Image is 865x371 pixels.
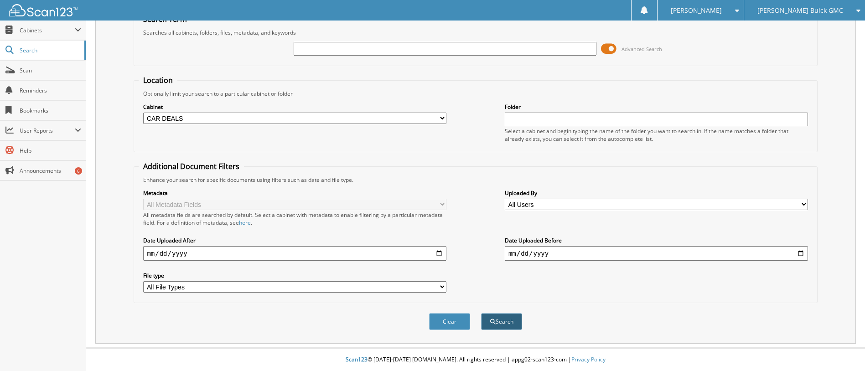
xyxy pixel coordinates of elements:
[505,127,808,143] div: Select a cabinet and begin typing the name of the folder you want to search in. If the name match...
[20,46,80,54] span: Search
[143,246,446,261] input: start
[20,127,75,134] span: User Reports
[143,211,446,227] div: All metadata fields are searched by default. Select a cabinet with metadata to enable filtering b...
[20,26,75,34] span: Cabinets
[819,327,865,371] iframe: Chat Widget
[139,176,812,184] div: Enhance your search for specific documents using filters such as date and file type.
[20,167,81,175] span: Announcements
[139,75,177,85] legend: Location
[20,87,81,94] span: Reminders
[429,313,470,330] button: Clear
[75,167,82,175] div: 6
[139,29,812,36] div: Searches all cabinets, folders, files, metadata, and keywords
[671,8,722,13] span: [PERSON_NAME]
[9,4,78,16] img: scan123-logo-white.svg
[143,272,446,279] label: File type
[239,219,251,227] a: here
[571,356,606,363] a: Privacy Policy
[143,103,446,111] label: Cabinet
[505,246,808,261] input: end
[346,356,368,363] span: Scan123
[20,67,81,74] span: Scan
[622,46,662,52] span: Advanced Search
[20,107,81,114] span: Bookmarks
[20,147,81,155] span: Help
[505,103,808,111] label: Folder
[757,8,843,13] span: [PERSON_NAME] Buick GMC
[86,349,865,371] div: © [DATE]-[DATE] [DOMAIN_NAME]. All rights reserved | appg02-scan123-com |
[505,237,808,244] label: Date Uploaded Before
[139,90,812,98] div: Optionally limit your search to a particular cabinet or folder
[139,161,244,171] legend: Additional Document Filters
[481,313,522,330] button: Search
[143,189,446,197] label: Metadata
[143,237,446,244] label: Date Uploaded After
[505,189,808,197] label: Uploaded By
